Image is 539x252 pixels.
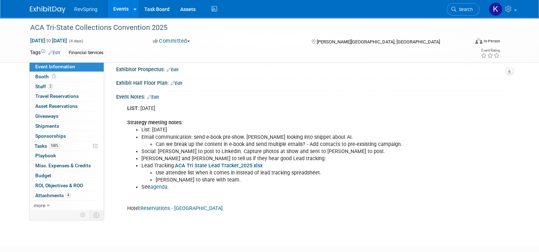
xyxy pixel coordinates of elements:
[141,134,429,148] li: Email communication: send e-book pre-show. [PERSON_NAME] looking into snippet about AI.
[141,148,429,155] li: Social: [PERSON_NAME] to post to LinkedIn. Capture photos at show and sent to [PERSON_NAME] to post.
[456,7,473,12] span: Search
[317,39,440,44] span: [PERSON_NAME][GEOGRAPHIC_DATA], [GEOGRAPHIC_DATA]
[35,163,91,168] span: Misc. Expenses & Credits
[116,91,509,101] div: Event Notes:
[156,177,429,184] li: [PERSON_NAME] to share with team.
[30,161,104,170] a: Misc. Expenses & Credits
[35,74,57,79] span: Booth
[35,153,56,158] span: Playbook
[30,111,104,121] a: Giveaways
[28,21,460,34] div: ACA Tri-State Collections Convention 2025
[89,210,104,220] td: Toggle Event Tabs
[141,126,429,133] li: List: [DATE]
[30,151,104,161] a: Playbook
[127,105,138,111] b: LIST
[481,49,500,52] div: Event Rating
[35,64,75,69] span: Event Information
[156,141,429,148] li: Can we break up the content in e-book and send multiple emails? - Add contacts to pre-exsisting c...
[35,103,78,109] span: Asset Reservations
[30,101,104,111] a: Asset Reservations
[30,6,66,13] img: ExhibitDay
[116,78,509,87] div: Exhibit Hall Floor Plan:
[35,143,60,149] span: Tasks
[30,91,104,101] a: Travel Reservations
[35,173,51,178] span: Budget
[30,37,67,44] span: [DATE] [DATE]
[175,163,263,169] a: ACA Tri State Lead Tracker_2025.xlsx
[35,133,66,139] span: Sponsorships
[74,6,97,12] span: RevSpring
[30,82,104,91] a: Staff2
[141,162,429,184] li: Lead Tracking:
[141,184,429,191] li: See .
[35,183,83,188] span: ROI, Objectives & ROO
[30,72,104,82] a: Booth
[147,95,159,100] a: Edit
[68,39,83,43] span: (4 days)
[77,210,89,220] td: Personalize Event Tab Strip
[48,50,60,55] a: Edit
[156,169,429,177] li: Use attendee list when it comes in instead of lead tracking spreadsheet.
[167,67,178,72] a: Edit
[67,49,105,57] div: Financial Services
[30,171,104,180] a: Budget
[66,193,71,198] span: 4
[35,84,53,89] span: Staff
[35,123,59,129] span: Shipments
[30,62,104,72] a: Event Information
[140,205,223,211] a: Reservations - [GEOGRAPHIC_DATA]
[150,184,167,190] a: agenda
[30,131,104,141] a: Sponsorships
[30,141,104,151] a: Tasks100%
[35,193,71,198] span: Attachments
[30,49,60,57] td: Tags
[171,81,182,86] a: Edit
[34,203,45,208] span: more
[30,201,104,210] a: more
[483,38,500,44] div: In-Person
[447,3,480,16] a: Search
[49,143,60,148] span: 100%
[150,37,193,45] button: Committed
[48,84,53,89] span: 2
[127,120,183,126] b: Strategy meeting notes:
[30,181,104,190] a: ROI, Objectives & ROO
[30,191,104,200] a: Attachments4
[51,74,57,79] span: Booth not reserved yet
[475,38,482,44] img: Format-Inperson.png
[30,121,104,131] a: Shipments
[35,93,79,99] span: Travel Reservations
[489,2,502,16] img: Kelsey Culver
[122,101,433,216] div: : [DATE] Hotel:
[116,64,509,73] div: Exhibitor Prospectus:
[431,37,500,48] div: Event Format
[45,38,52,43] span: to
[141,155,429,162] li: [PERSON_NAME] and [PERSON_NAME] to tell us if they hear good Lead tracking:
[35,113,58,119] span: Giveaways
